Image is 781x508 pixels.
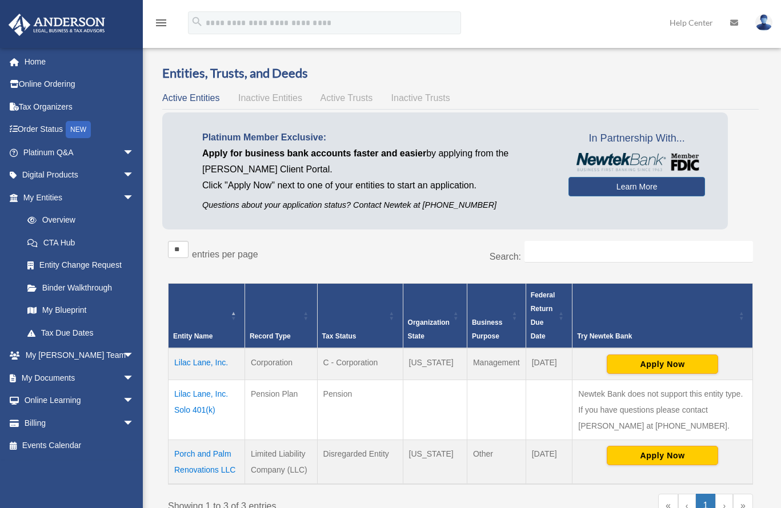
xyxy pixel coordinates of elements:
[169,283,245,348] th: Entity Name: Activate to invert sorting
[123,141,146,164] span: arrow_drop_down
[123,366,146,390] span: arrow_drop_down
[16,276,146,299] a: Binder Walkthrough
[8,50,151,73] a: Home
[568,177,705,196] a: Learn More
[192,249,258,259] label: entries per page
[123,344,146,368] span: arrow_drop_down
[317,380,403,440] td: Pension
[572,380,753,440] td: Newtek Bank does not support this entity type. If you have questions please contact [PERSON_NAME]...
[191,15,203,28] i: search
[8,366,151,389] a: My Documentsarrow_drop_down
[202,198,551,212] p: Questions about your application status? Contact Newtek at [PHONE_NUMBER]
[16,299,146,322] a: My Blueprint
[162,64,759,82] h3: Entities, Trusts, and Deeds
[123,389,146,413] span: arrow_drop_down
[250,332,291,340] span: Record Type
[467,348,526,380] td: Management
[526,440,572,484] td: [DATE]
[169,380,245,440] td: Lilac Lane, Inc. Solo 401(k)
[154,16,168,30] i: menu
[8,389,151,412] a: Online Learningarrow_drop_down
[8,412,151,434] a: Billingarrow_drop_down
[490,252,521,261] label: Search:
[202,148,426,158] span: Apply for business bank accounts faster and easier
[607,446,718,465] button: Apply Now
[8,186,146,209] a: My Entitiesarrow_drop_down
[8,118,151,142] a: Order StatusNEW
[16,231,146,254] a: CTA Hub
[8,434,151,457] a: Events Calendar
[8,344,151,367] a: My [PERSON_NAME] Teamarrow_drop_down
[572,283,753,348] th: Try Newtek Bank : Activate to sort
[162,93,219,103] span: Active Entities
[526,283,572,348] th: Federal Return Due Date: Activate to sort
[245,380,317,440] td: Pension Plan
[8,141,151,164] a: Platinum Q&Aarrow_drop_down
[245,440,317,484] td: Limited Liability Company (LLC)
[322,332,357,340] span: Tax Status
[403,283,467,348] th: Organization State: Activate to sort
[123,412,146,435] span: arrow_drop_down
[755,14,772,31] img: User Pic
[403,440,467,484] td: [US_STATE]
[173,332,213,340] span: Entity Name
[16,254,146,277] a: Entity Change Request
[391,93,450,103] span: Inactive Trusts
[321,93,373,103] span: Active Trusts
[123,186,146,209] span: arrow_drop_down
[568,130,705,148] span: In Partnership With...
[16,321,146,344] a: Tax Due Dates
[531,291,555,340] span: Federal Return Due Date
[472,318,502,340] span: Business Purpose
[202,178,551,193] p: Click "Apply Now" next to one of your entities to start an application.
[574,153,699,171] img: NewtekBankLogoSM.png
[408,318,450,340] span: Organization State
[607,354,718,374] button: Apply Now
[317,348,403,380] td: C - Corporation
[169,348,245,380] td: Lilac Lane, Inc.
[245,283,317,348] th: Record Type: Activate to sort
[154,20,168,30] a: menu
[5,14,109,36] img: Anderson Advisors Platinum Portal
[467,440,526,484] td: Other
[577,329,735,343] div: Try Newtek Bank
[66,121,91,138] div: NEW
[526,348,572,380] td: [DATE]
[16,209,140,232] a: Overview
[8,95,151,118] a: Tax Organizers
[403,348,467,380] td: [US_STATE]
[317,440,403,484] td: Disregarded Entity
[467,283,526,348] th: Business Purpose: Activate to sort
[169,440,245,484] td: Porch and Palm Renovations LLC
[245,348,317,380] td: Corporation
[202,130,551,146] p: Platinum Member Exclusive:
[238,93,302,103] span: Inactive Entities
[8,164,151,187] a: Digital Productsarrow_drop_down
[317,283,403,348] th: Tax Status: Activate to sort
[8,73,151,96] a: Online Ordering
[202,146,551,178] p: by applying from the [PERSON_NAME] Client Portal.
[123,164,146,187] span: arrow_drop_down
